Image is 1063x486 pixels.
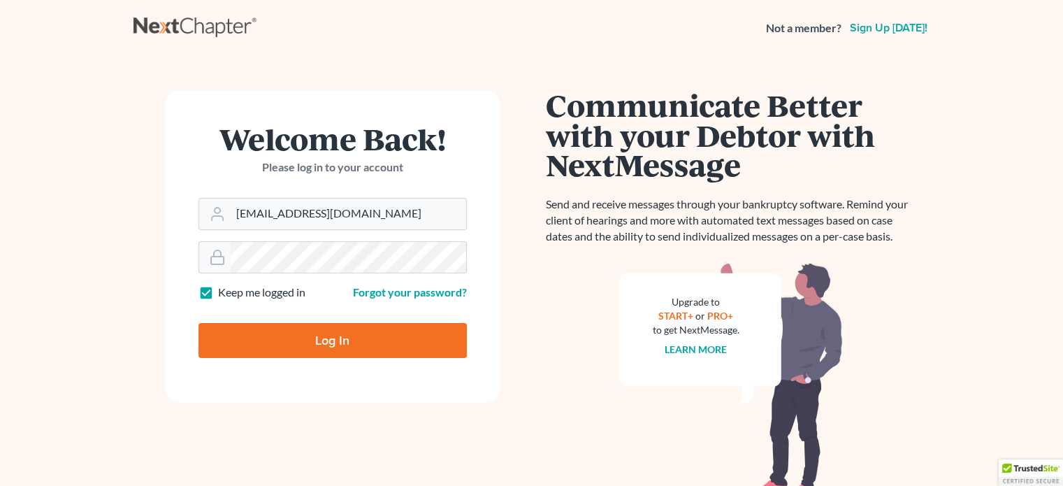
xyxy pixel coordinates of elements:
[198,159,467,176] p: Please log in to your account
[847,22,930,34] a: Sign up [DATE]!
[198,124,467,154] h1: Welcome Back!
[766,20,841,36] strong: Not a member?
[999,459,1063,486] div: TrustedSite Certified
[707,310,733,322] a: PRO+
[665,343,727,355] a: Learn more
[198,323,467,358] input: Log In
[546,90,916,180] h1: Communicate Better with your Debtor with NextMessage
[218,285,305,301] label: Keep me logged in
[658,310,693,322] a: START+
[653,295,739,309] div: Upgrade to
[653,323,739,337] div: to get NextMessage.
[353,285,467,299] a: Forgot your password?
[231,199,466,229] input: Email Address
[546,196,916,245] p: Send and receive messages through your bankruptcy software. Remind your client of hearings and mo...
[695,310,705,322] span: or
